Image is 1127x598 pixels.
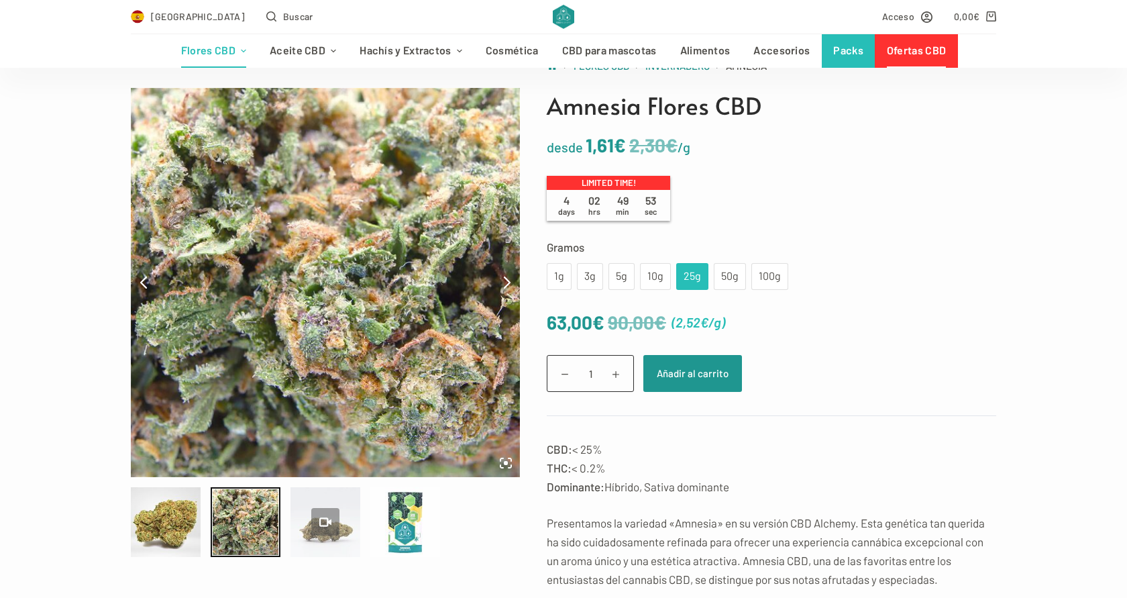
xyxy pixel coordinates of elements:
div: 5g [616,268,627,285]
div: 1g [555,268,563,285]
span: min [616,207,629,216]
bdi: 63,00 [547,311,604,334]
div: 10g [648,268,663,285]
span: ( ) [672,311,725,334]
strong: CBD: [547,442,572,456]
button: Abrir formulario de búsqueda [266,9,313,24]
a: CBD para mascotas [550,34,668,68]
a: Flores CBD [169,34,258,68]
div: 25g [684,268,700,285]
span: € [665,134,678,156]
span: € [973,11,979,22]
span: [GEOGRAPHIC_DATA] [151,9,245,24]
a: Accesorios [742,34,822,68]
span: /g [678,139,690,155]
span: € [654,311,666,334]
img: ES Flag [131,10,144,23]
bdi: 2,30 [629,134,678,156]
span: Flores CBD [574,60,629,72]
span: € [614,134,626,156]
bdi: 2,52 [676,314,708,330]
span: Acceso [882,9,914,24]
a: Cosmética [474,34,550,68]
img: flowers-greenhouse-amnesia-macro [131,88,520,477]
p: Limited time! [547,176,670,191]
span: hrs [588,207,600,216]
a: Hachís y Extractos [348,34,474,68]
span: /g [708,314,721,330]
div: 3g [585,268,595,285]
span: Buscar [283,9,313,24]
img: CBD Alchemy [553,5,574,29]
span: Invernadero [645,60,710,72]
a: Acceso [882,9,932,24]
bdi: 90,00 [608,311,666,334]
button: Añadir al carrito [643,355,742,392]
a: Carro de compra [954,9,996,24]
a: Select Country [131,9,245,24]
span: 02 [580,194,608,217]
div: 50g [722,268,738,285]
h1: Amnesia Flores CBD [547,88,996,123]
input: Cantidad de productos [547,355,634,392]
p: Presentamos la variedad «Amnesia» en su versión CBD Alchemy. Esta genética tan querida ha sido cu... [547,513,996,589]
span: € [700,314,708,330]
a: Alimentos [668,34,742,68]
span: 49 [608,194,637,217]
a: Aceite CBD [258,34,348,68]
strong: THC: [547,461,572,475]
span: 53 [637,194,665,217]
bdi: 0,00 [954,11,980,22]
div: 100g [759,268,780,285]
span: sec [645,207,657,216]
span: € [592,311,604,334]
a: Ofertas CBD [875,34,957,68]
span: desde [547,139,583,155]
p: < 25% < 0.2% Híbrido, Sativa dominante [547,440,996,496]
span: days [558,207,575,216]
strong: Dominante: [547,480,604,493]
label: Gramos [547,238,996,256]
nav: Menú de cabecera [169,34,957,68]
span: 4 [552,194,580,217]
bdi: 1,61 [586,134,626,156]
a: Packs [822,34,875,68]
